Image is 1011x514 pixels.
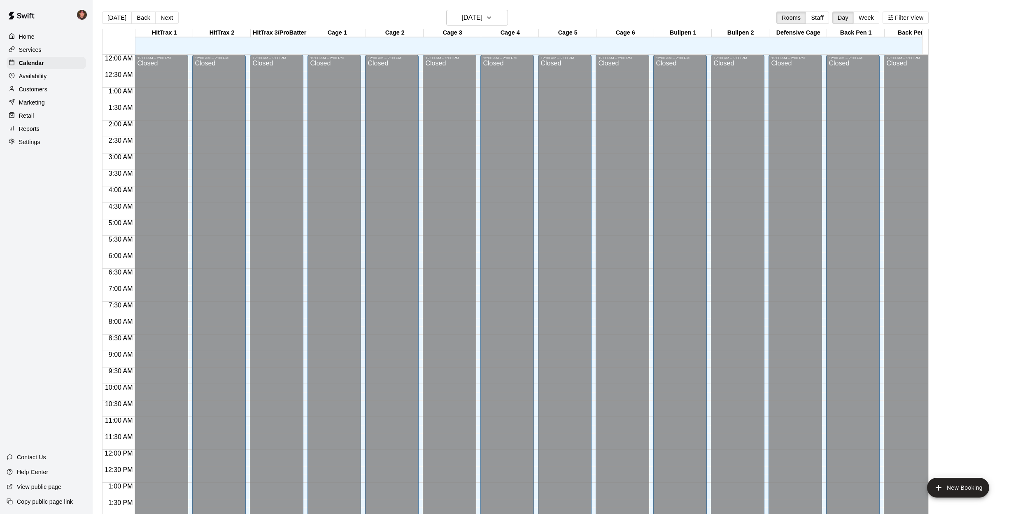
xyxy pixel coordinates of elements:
span: 12:00 AM [103,55,135,62]
div: 12:00 AM – 2:00 PM [656,56,704,60]
button: Back [131,12,156,24]
span: 1:30 AM [107,104,135,111]
button: [DATE] [102,12,132,24]
button: Next [155,12,178,24]
span: 2:00 AM [107,121,135,128]
span: 12:30 PM [102,466,135,473]
div: Bullpen 1 [654,29,712,37]
div: 12:00 AM – 2:00 PM [195,56,243,60]
a: Calendar [7,57,86,69]
div: Cage 4 [481,29,539,37]
p: Calendar [19,59,44,67]
div: Cage 1 [308,29,366,37]
a: Retail [7,109,86,122]
span: 4:00 AM [107,186,135,193]
span: 12:00 PM [102,450,135,457]
div: Cage 3 [424,29,481,37]
span: 11:30 AM [103,433,135,440]
span: 4:30 AM [107,203,135,210]
img: Mike Skogen [77,10,87,20]
span: 1:30 PM [106,499,135,506]
a: Customers [7,83,86,95]
p: Reports [19,125,40,133]
button: Week [853,12,879,24]
p: Settings [19,138,40,146]
span: 5:30 AM [107,236,135,243]
span: 8:30 AM [107,335,135,342]
span: 1:00 PM [106,483,135,490]
span: 6:00 AM [107,252,135,259]
div: HitTrax 2 [193,29,251,37]
a: Services [7,44,86,56]
button: Filter View [883,12,929,24]
div: 12:00 AM – 2:00 PM [483,56,531,60]
a: Reports [7,123,86,135]
div: 12:00 AM – 2:00 PM [713,56,762,60]
div: Mike Skogen [75,7,93,23]
button: Staff [806,12,829,24]
div: 12:00 AM – 2:00 PM [137,56,186,60]
span: 5:00 AM [107,219,135,226]
div: 12:00 AM – 2:00 PM [886,56,935,60]
button: Rooms [776,12,806,24]
span: 12:30 AM [103,71,135,78]
p: Home [19,33,35,41]
div: Cage 5 [539,29,596,37]
span: 6:30 AM [107,269,135,276]
div: 12:00 AM – 2:00 PM [425,56,474,60]
div: Cage 6 [596,29,654,37]
span: 3:00 AM [107,154,135,160]
span: 10:30 AM [103,400,135,407]
div: Back Pen 2 [885,29,942,37]
p: View public page [17,483,61,491]
h6: [DATE] [461,12,482,23]
span: 10:00 AM [103,384,135,391]
span: 9:30 AM [107,367,135,374]
div: Back Pen 1 [827,29,885,37]
a: Settings [7,136,86,148]
p: Copy public page link [17,498,73,506]
span: 9:00 AM [107,351,135,358]
div: 12:00 AM – 2:00 PM [310,56,359,60]
button: [DATE] [446,10,508,26]
div: 12:00 AM – 2:00 PM [252,56,301,60]
p: Help Center [17,468,48,476]
a: Availability [7,70,86,82]
span: 8:00 AM [107,318,135,325]
div: 12:00 AM – 2:00 PM [540,56,589,60]
div: HitTrax 3/ProBatter [251,29,308,37]
div: 12:00 AM – 2:00 PM [829,56,877,60]
p: Customers [19,85,47,93]
p: Retail [19,112,34,120]
p: Contact Us [17,453,46,461]
div: 12:00 AM – 2:00 PM [598,56,647,60]
span: 1:00 AM [107,88,135,95]
span: 2:30 AM [107,137,135,144]
a: Home [7,30,86,43]
div: Defensive Cage [769,29,827,37]
p: Marketing [19,98,45,107]
button: add [927,478,989,498]
a: Marketing [7,96,86,109]
button: Day [832,12,854,24]
div: HitTrax 1 [135,29,193,37]
span: 11:00 AM [103,417,135,424]
span: 7:00 AM [107,285,135,292]
p: Availability [19,72,47,80]
div: Cage 2 [366,29,424,37]
span: 3:30 AM [107,170,135,177]
p: Services [19,46,42,54]
span: 7:30 AM [107,302,135,309]
div: 12:00 AM – 2:00 PM [771,56,820,60]
div: 12:00 AM – 2:00 PM [368,56,416,60]
div: Bullpen 2 [712,29,769,37]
